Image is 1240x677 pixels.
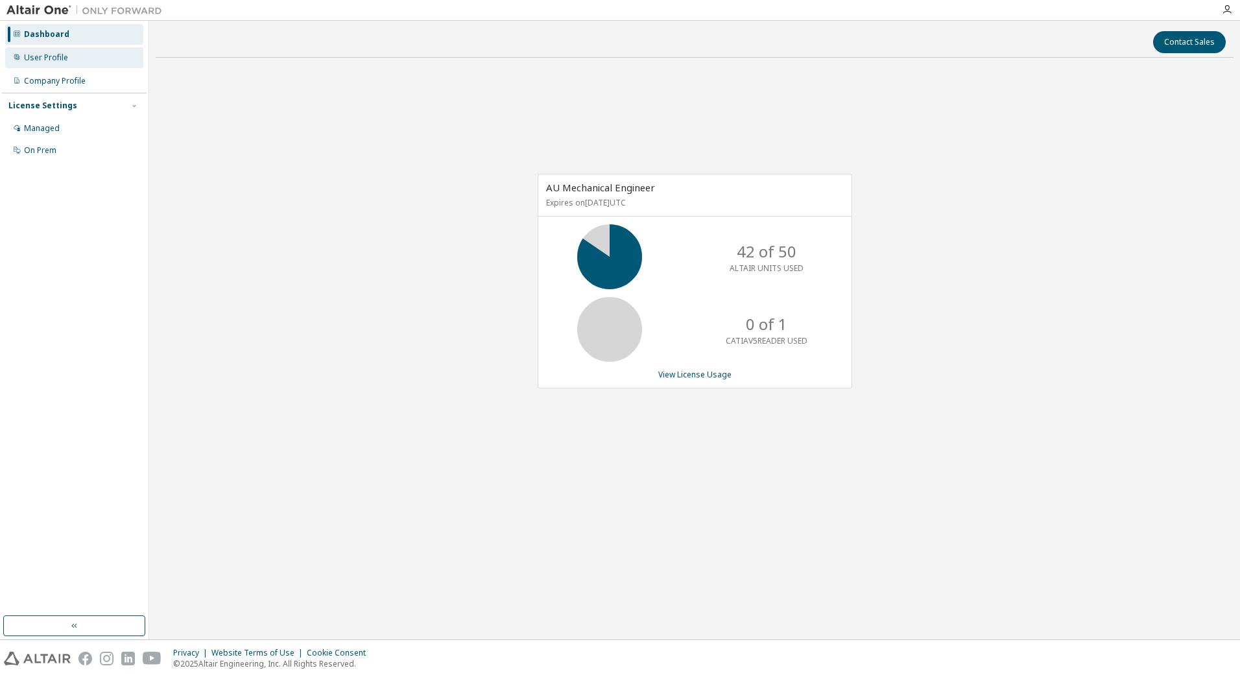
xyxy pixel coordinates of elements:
[24,123,60,134] div: Managed
[546,197,841,208] p: Expires on [DATE] UTC
[121,652,135,665] img: linkedin.svg
[143,652,161,665] img: youtube.svg
[24,145,56,156] div: On Prem
[8,101,77,111] div: License Settings
[658,369,732,380] a: View License Usage
[173,648,211,658] div: Privacy
[100,652,113,665] img: instagram.svg
[546,181,655,194] span: AU Mechanical Engineer
[24,53,68,63] div: User Profile
[78,652,92,665] img: facebook.svg
[746,313,787,335] p: 0 of 1
[6,4,169,17] img: Altair One
[24,76,86,86] div: Company Profile
[24,29,69,40] div: Dashboard
[211,648,307,658] div: Website Terms of Use
[737,241,796,263] p: 42 of 50
[173,658,374,669] p: © 2025 Altair Engineering, Inc. All Rights Reserved.
[730,263,804,274] p: ALTAIR UNITS USED
[1153,31,1226,53] button: Contact Sales
[4,652,71,665] img: altair_logo.svg
[726,335,807,346] p: CATIAV5READER USED
[307,648,374,658] div: Cookie Consent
